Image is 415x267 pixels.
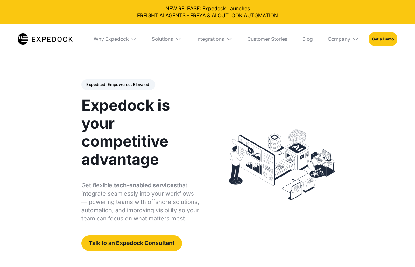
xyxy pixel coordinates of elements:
[196,36,224,42] div: Integrations
[242,24,292,54] a: Customer Stories
[5,5,410,19] div: NEW RELEASE: Expedock Launches
[88,24,142,54] div: Why Expedock
[152,36,173,42] div: Solutions
[5,12,410,19] a: FREIGHT AI AGENTS - FREYA & AI OUTLOOK AUTOMATION
[369,32,397,47] a: Get a Demo
[323,24,364,54] div: Company
[328,36,350,42] div: Company
[81,181,200,223] p: Get flexible, that integrate seamlessly into your workflows — powering teams with offshore soluti...
[297,24,318,54] a: Blog
[147,24,186,54] div: Solutions
[114,182,177,189] strong: tech-enabled services
[94,36,129,42] div: Why Expedock
[192,24,237,54] div: Integrations
[81,235,182,251] a: Talk to an Expedock Consultant
[81,96,200,168] h1: Expedock is your competitive advantage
